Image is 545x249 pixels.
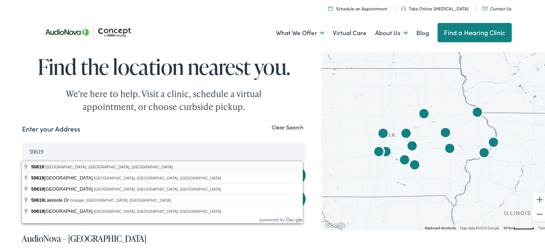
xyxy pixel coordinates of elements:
input: Enter your address or zip code [22,142,305,160]
span: [GEOGRAPHIC_DATA] [31,174,94,179]
div: Concept by Iowa Hearing by AudioNova [403,153,426,176]
span: 50619 [31,163,44,168]
img: utility icon [401,5,406,10]
div: AudioNova [374,140,397,163]
a: Schedule an Appointment [328,4,387,10]
a: Blog [416,19,429,45]
img: A calendar icon to schedule an appointment at Concept by Iowa Hearing. [328,5,333,10]
div: Concept by Iowa Hearing by AudioNova [393,148,416,171]
div: Concept by Iowa Hearing by AudioNova [466,101,489,124]
a: About Us [375,19,408,45]
span: Map data ©2025 Google [460,225,499,229]
a: AudioNova – [GEOGRAPHIC_DATA] [22,231,147,243]
h1: Find the location nearest you. [22,54,305,77]
span: 50619 [31,174,44,179]
span: [GEOGRAPHIC_DATA] [31,207,94,213]
div: AudioNova [438,137,461,160]
div: AudioNova [434,121,457,144]
span: Lakeside Dr [31,196,70,202]
span: 50619 [31,185,44,191]
span: [GEOGRAPHIC_DATA], [GEOGRAPHIC_DATA], [GEOGRAPHIC_DATA] [94,208,221,212]
button: Keyboard shortcuts [425,225,456,230]
div: AudioNova [473,141,496,164]
button: Clear Search [269,123,306,130]
img: Google [323,220,347,229]
a: Take Online [MEDICAL_DATA] [401,4,469,10]
div: AudioNova [367,140,390,163]
span: [GEOGRAPHIC_DATA], [GEOGRAPHIC_DATA], [GEOGRAPHIC_DATA] [94,175,221,179]
div: AudioNova [482,131,505,154]
span: Granger, [GEOGRAPHIC_DATA], [GEOGRAPHIC_DATA] [70,197,171,201]
button: Map Scale: 50 km per 53 pixels [501,224,536,229]
div: AudioNova [412,102,435,125]
span: 50619 [31,196,44,202]
a: Contact Us [482,4,511,10]
div: Concept by Iowa Hearing by AudioNova [372,122,395,145]
a: Virtual Care [333,19,367,45]
span: [GEOGRAPHIC_DATA] [31,185,94,191]
label: Enter your Address [22,123,80,133]
div: Concept by Iowa Hearing by AudioNova [401,134,424,157]
a: Find a Hearing Clinic [438,22,512,41]
a: Open this area in Google Maps (opens a new window) [323,220,347,229]
img: utility icon [482,6,487,9]
div: We're here to help. Visit a clinic, schedule a virtual appointment, or choose curbside pickup. [49,86,278,112]
span: [GEOGRAPHIC_DATA], [GEOGRAPHIC_DATA], [GEOGRAPHIC_DATA] [45,164,173,168]
a: What We Offer [276,19,324,45]
span: [GEOGRAPHIC_DATA], [GEOGRAPHIC_DATA], [GEOGRAPHIC_DATA] [94,186,221,190]
span: 50 km [503,225,513,229]
div: AudioNova [395,122,417,145]
span: 50619 [31,207,44,213]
